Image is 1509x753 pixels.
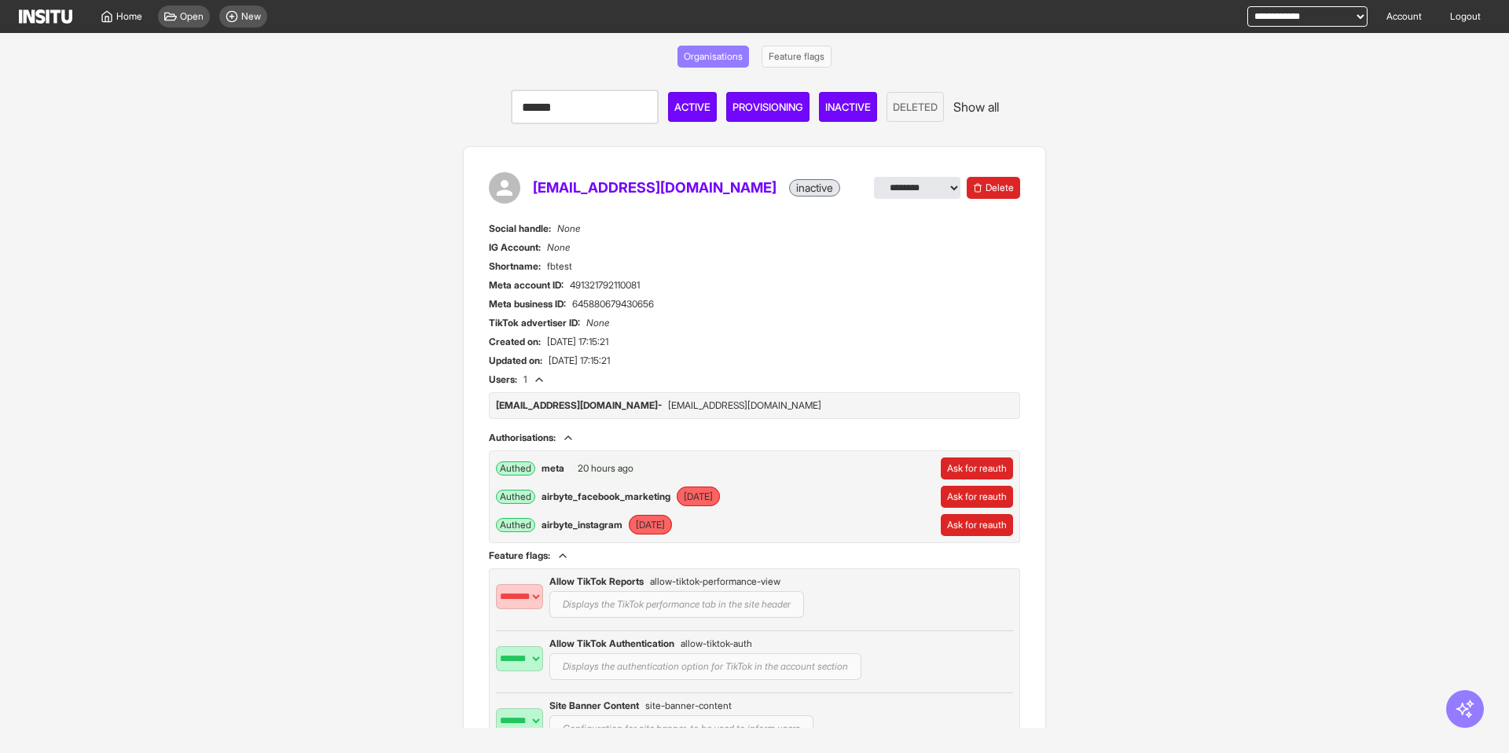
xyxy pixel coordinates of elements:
[116,10,142,23] span: Home
[496,518,535,532] div: Authed
[489,354,542,367] span: Updated on:
[571,462,728,475] div: 2025 Aug 11 15:09
[677,490,834,503] div: 2024 Mar 15 12:47
[967,177,1020,199] button: Delete
[489,432,556,444] span: Authorisations:
[549,354,610,367] span: [DATE] 17:15:21
[496,700,1013,742] div: Configuration for site banner, to be used to inform users
[557,222,580,235] span: None
[523,373,527,386] span: 1
[645,700,732,712] span: site-banner-content
[489,298,566,310] span: Meta business ID:
[489,279,564,292] span: Meta account ID:
[542,519,622,531] div: airbyte_instagram
[549,591,804,618] div: Displays the TikTok performance tab in the site header
[941,514,1013,536] button: Ask for reauth
[549,715,813,742] div: Configuration for site banner, to be used to inform users
[677,46,749,68] button: Organisations
[549,637,674,650] span: Allow TikTok Authentication
[496,461,535,476] div: Authed
[549,700,639,712] span: Site Banner Content
[677,487,720,506] span: [DATE]
[496,399,662,412] div: [EMAIL_ADDRESS][DOMAIN_NAME] -
[668,399,821,412] div: [EMAIL_ADDRESS][DOMAIN_NAME]
[629,515,672,534] span: [DATE]
[549,653,861,680] div: Displays the authentication option for TikTok in the account section
[542,462,564,475] div: meta
[489,222,551,235] span: Social handle:
[586,317,609,329] span: None
[180,10,204,23] span: Open
[789,179,840,197] div: inactive
[941,457,1013,479] button: Ask for reauth
[542,490,670,503] div: airbyte_facebook_marketing
[762,46,832,68] button: Feature flags
[571,458,641,478] span: 20 hours ago
[941,486,1013,508] button: Ask for reauth
[887,92,944,123] button: Deleted
[572,298,654,310] span: 645880679430656
[496,575,1013,618] div: Displays the TikTok performance tab in the site header
[547,336,608,348] span: [DATE] 17:15:21
[953,97,999,116] button: Show all
[547,260,572,273] span: fbtest
[547,241,570,254] span: None
[489,241,541,254] span: IG Account:
[570,279,640,292] span: 491321792110081
[489,549,550,562] span: Feature flags:
[496,490,535,504] div: Authed
[533,177,777,199] h1: [EMAIL_ADDRESS][DOMAIN_NAME]
[668,92,717,123] button: Active
[726,92,810,123] button: Provisioning
[19,9,72,24] img: Logo
[819,92,877,123] button: Inactive
[489,336,541,348] span: Created on:
[489,373,517,386] span: Users:
[496,637,1013,680] div: Displays the authentication option for TikTok in the account section
[549,575,644,588] span: Allow TikTok Reports
[489,317,580,329] span: TikTok advertiser ID:
[241,10,261,23] span: New
[489,260,541,273] span: Shortname:
[629,519,786,531] div: 2025 May 12 16:13
[681,637,752,650] span: allow-tiktok-auth
[650,575,780,588] span: allow-tiktok-performance-view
